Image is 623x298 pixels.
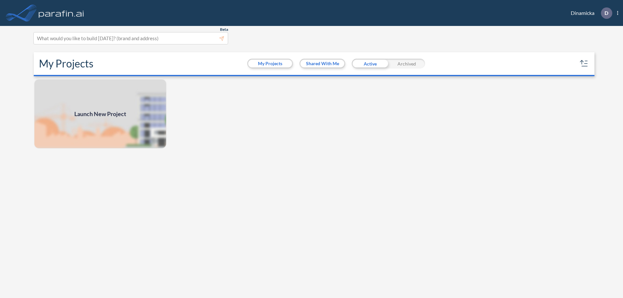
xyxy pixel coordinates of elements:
[605,10,608,16] p: D
[39,57,93,70] h2: My Projects
[37,6,85,19] img: logo
[220,27,228,32] span: Beta
[352,59,388,68] div: Active
[561,7,618,19] div: Dinamicka
[248,60,292,67] button: My Projects
[388,59,425,68] div: Archived
[300,60,344,67] button: Shared With Me
[34,79,167,149] img: add
[579,58,589,69] button: sort
[34,79,167,149] a: Launch New Project
[74,110,126,118] span: Launch New Project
